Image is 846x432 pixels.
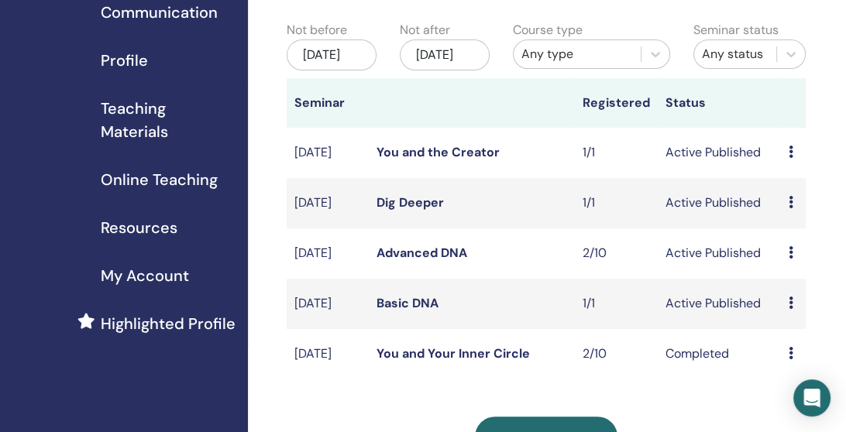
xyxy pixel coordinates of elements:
[101,216,177,239] span: Resources
[658,279,782,329] td: Active Published
[658,78,782,128] th: Status
[658,329,782,379] td: Completed
[575,279,657,329] td: 1/1
[101,49,148,72] span: Profile
[793,379,831,417] div: Open Intercom Messenger
[101,97,236,143] span: Teaching Materials
[287,329,369,379] td: [DATE]
[101,312,236,335] span: Highlighted Profile
[377,345,530,362] a: You and Your Inner Circle
[101,168,218,191] span: Online Teaching
[287,178,369,228] td: [DATE]
[287,128,369,178] td: [DATE]
[658,128,782,178] td: Active Published
[287,21,347,39] label: Not before
[377,144,500,160] a: You and the Creator
[287,39,377,70] div: [DATE]
[287,78,369,128] th: Seminar
[287,279,369,329] td: [DATE]
[287,228,369,279] td: [DATE]
[575,78,657,128] th: Registered
[521,45,633,63] div: Any type
[702,45,769,63] div: Any status
[400,21,450,39] label: Not after
[377,245,467,261] a: Advanced DNA
[575,128,657,178] td: 1/1
[377,194,444,211] a: Dig Deeper
[101,1,218,24] span: Communication
[658,178,782,228] td: Active Published
[575,329,657,379] td: 2/10
[400,39,490,70] div: [DATE]
[513,21,583,39] label: Course type
[693,21,779,39] label: Seminar status
[575,228,657,279] td: 2/10
[575,178,657,228] td: 1/1
[377,295,438,311] a: Basic DNA
[101,264,189,287] span: My Account
[658,228,782,279] td: Active Published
